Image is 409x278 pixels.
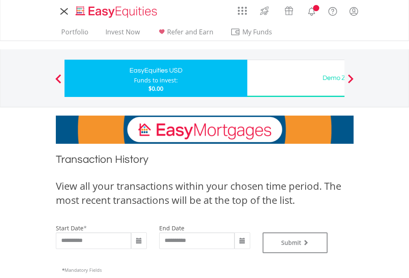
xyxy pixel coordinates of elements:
img: EasyMortage Promotion Banner [56,116,354,144]
span: Refer and Earn [167,27,213,36]
a: Vouchers [277,2,301,17]
span: My Funds [230,27,285,37]
label: end date [159,224,184,232]
button: Submit [263,232,328,253]
button: Next [342,78,359,87]
img: EasyEquities_Logo.png [74,5,160,19]
a: AppsGrid [232,2,252,15]
img: grid-menu-icon.svg [238,6,247,15]
a: Portfolio [58,28,92,41]
a: Refer and Earn [153,28,217,41]
img: vouchers-v2.svg [282,4,296,17]
a: My Profile [343,2,364,20]
a: Notifications [301,2,322,19]
h1: Transaction History [56,152,354,171]
a: FAQ's and Support [322,2,343,19]
a: Home page [72,2,160,19]
span: $0.00 [148,85,163,92]
div: View all your transactions within your chosen time period. The most recent transactions will be a... [56,179,354,208]
button: Previous [50,78,67,87]
a: Invest Now [102,28,143,41]
img: thrive-v2.svg [258,4,271,17]
div: Funds to invest: [134,76,178,85]
span: Mandatory Fields [62,267,102,273]
div: EasyEquities USD [69,65,242,76]
label: start date [56,224,84,232]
